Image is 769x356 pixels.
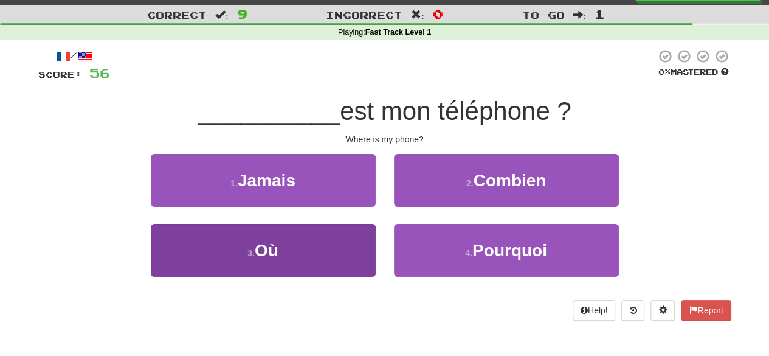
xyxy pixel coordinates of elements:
[656,67,731,78] div: Mastered
[147,9,207,21] span: Correct
[681,300,731,321] button: Report
[573,10,586,20] span: :
[433,7,443,21] span: 0
[411,10,424,20] span: :
[215,10,229,20] span: :
[340,97,571,125] span: est mon téléphone ?
[473,171,546,190] span: Combien
[326,9,402,21] span: Incorrect
[621,300,644,321] button: Round history (alt+y)
[466,178,474,188] small: 2 .
[658,67,671,77] span: 0 %
[230,178,238,188] small: 1 .
[237,7,247,21] span: 9
[89,65,110,80] span: 56
[38,133,731,145] div: Where is my phone?
[151,154,376,207] button: 1.Jamais
[365,28,432,37] strong: Fast Track Level 1
[394,154,619,207] button: 2.Combien
[198,97,340,125] span: __________
[238,171,295,190] span: Jamais
[394,224,619,277] button: 4.Pourquoi
[465,248,472,258] small: 4 .
[151,224,376,277] button: 3.Où
[38,49,110,64] div: /
[595,7,605,21] span: 1
[522,9,564,21] span: To go
[247,248,255,258] small: 3 .
[472,241,547,260] span: Pourquoi
[573,300,616,321] button: Help!
[255,241,278,260] span: Où
[38,69,82,80] span: Score:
